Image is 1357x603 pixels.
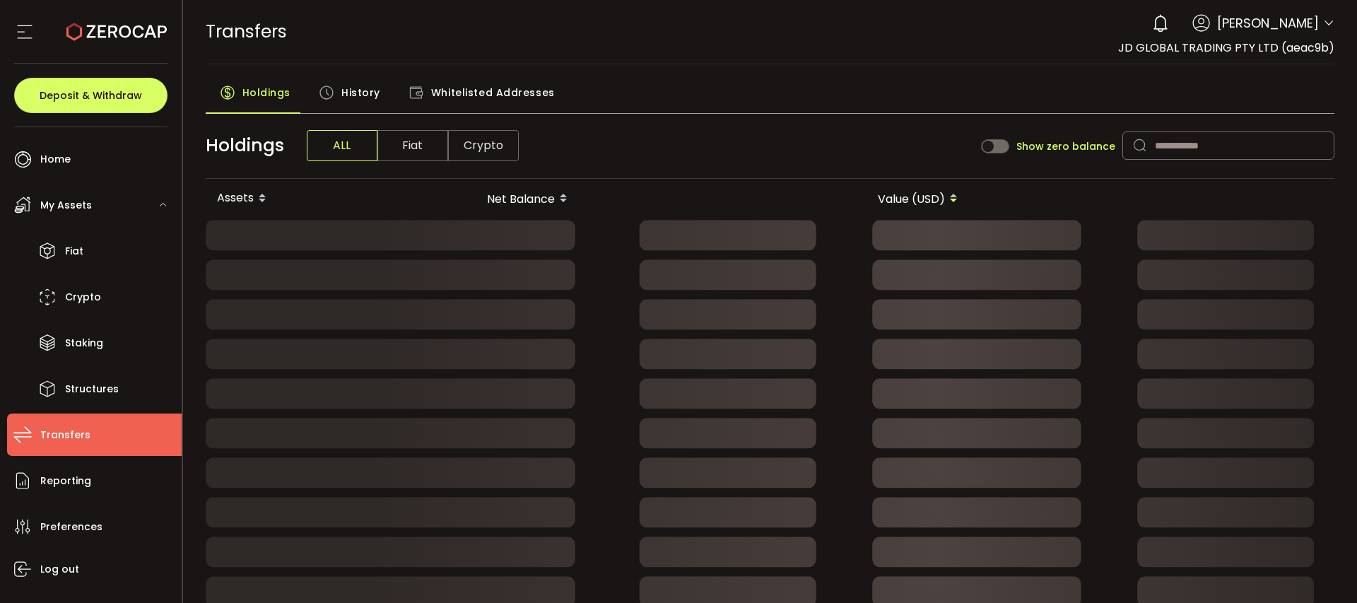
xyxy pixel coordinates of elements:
[341,78,380,107] span: History
[377,130,448,161] span: Fiat
[774,187,969,211] div: Value (USD)
[431,78,555,107] span: Whitelisted Addresses
[65,287,101,308] span: Crypto
[1118,40,1334,56] span: JD GLOBAL TRADING PTY LTD (aeac9b)
[65,379,119,399] span: Structures
[448,130,519,161] span: Crypto
[40,90,142,100] span: Deposit & Withdraw
[242,78,290,107] span: Holdings
[40,195,92,216] span: My Assets
[206,187,384,211] div: Assets
[206,19,287,44] span: Transfers
[206,132,284,159] span: Holdings
[307,130,377,161] span: ALL
[65,241,83,262] span: Fiat
[65,333,103,353] span: Staking
[1217,13,1319,33] span: [PERSON_NAME]
[40,149,71,170] span: Home
[14,78,168,113] button: Deposit & Withdraw
[40,471,91,491] span: Reporting
[40,517,102,537] span: Preferences
[40,559,79,580] span: Log out
[40,425,90,445] span: Transfers
[1016,141,1115,151] span: Show zero balance
[384,187,579,211] div: Net Balance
